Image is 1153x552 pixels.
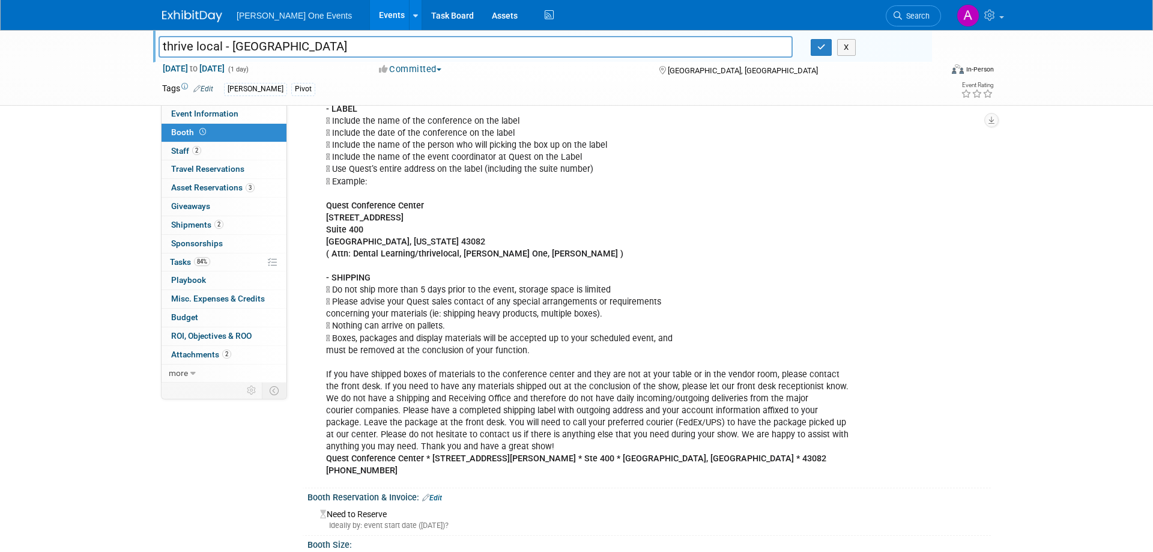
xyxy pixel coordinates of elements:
span: Booth not reserved yet [197,127,208,136]
a: Budget [162,309,286,327]
span: (1 day) [227,65,249,73]
img: Amanda Bartschi [957,4,979,27]
span: Sponsorships [171,238,223,248]
div: In-Person [966,65,994,74]
a: Edit [193,85,213,93]
a: Sponsorships [162,235,286,253]
div: Booth Size: [307,536,991,551]
img: ExhibitDay [162,10,222,22]
b: [PHONE_NUMBER] [326,466,398,476]
a: Event Information [162,105,286,123]
b: [GEOGRAPHIC_DATA], [US_STATE] 43082 [326,237,485,247]
span: Staff [171,146,201,156]
b: ( Attn: Dental Learning/thrivelocal, [PERSON_NAME] One, [PERSON_NAME] ) [326,249,623,259]
a: Playbook [162,271,286,290]
a: Misc. Expenses & Credits [162,290,286,308]
a: Search [886,5,941,26]
div: Need to Reserve [316,505,982,531]
a: Asset Reservations3 [162,179,286,197]
a: Edit [422,494,442,502]
b: Quest Conference Center * [STREET_ADDRESS][PERSON_NAME] * Ste 400 * [GEOGRAPHIC_DATA], [GEOGRAPHI... [326,453,826,464]
span: Booth [171,127,208,137]
button: Committed [375,63,446,76]
div: Event Format [870,62,994,80]
div: Event Rating [961,82,993,88]
img: Format-Inperson.png [952,64,964,74]
button: X [837,39,856,56]
span: [DATE] [DATE] [162,63,225,74]
span: Asset Reservations [171,183,255,192]
span: 2 [214,220,223,229]
div: Pivot [291,83,315,96]
span: more [169,368,188,378]
span: [GEOGRAPHIC_DATA], [GEOGRAPHIC_DATA] [668,66,818,75]
a: Tasks84% [162,253,286,271]
div: Ideally by: event start date ([DATE])? [320,520,982,531]
div: [PERSON_NAME] [224,83,287,96]
span: Tasks [170,257,210,267]
span: 84% [194,257,210,266]
span: Giveaways [171,201,210,211]
span: 3 [246,183,255,192]
span: Budget [171,312,198,322]
a: Shipments2 [162,216,286,234]
span: [PERSON_NAME] One Events [237,11,352,20]
a: Booth [162,124,286,142]
b: Quest Conference Center [326,201,424,211]
a: Attachments2 [162,346,286,364]
span: 2 [192,146,201,155]
span: Event Information [171,109,238,118]
span: Playbook [171,275,206,285]
b: Suite 400 [326,225,363,235]
div: Booth Reservation & Invoice: [307,488,991,504]
div: Welcome to Quest Conference Center! We are pleased and delighted to serve as your host for the Co... [318,13,859,484]
td: Toggle Event Tabs [262,383,287,398]
a: Staff2 [162,142,286,160]
td: Personalize Event Tab Strip [241,383,262,398]
span: Attachments [171,350,231,359]
a: more [162,365,286,383]
b: - LABEL [326,104,357,114]
b: - SHIPPING [326,273,371,283]
span: Travel Reservations [171,164,244,174]
a: Travel Reservations [162,160,286,178]
span: ROI, Objectives & ROO [171,331,252,341]
a: ROI, Objectives & ROO [162,327,286,345]
span: 2 [222,350,231,359]
td: Tags [162,82,213,96]
span: to [188,64,199,73]
a: Giveaways [162,198,286,216]
b: [STREET_ADDRESS] [326,213,404,223]
span: Shipments [171,220,223,229]
span: Search [902,11,930,20]
span: Misc. Expenses & Credits [171,294,265,303]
